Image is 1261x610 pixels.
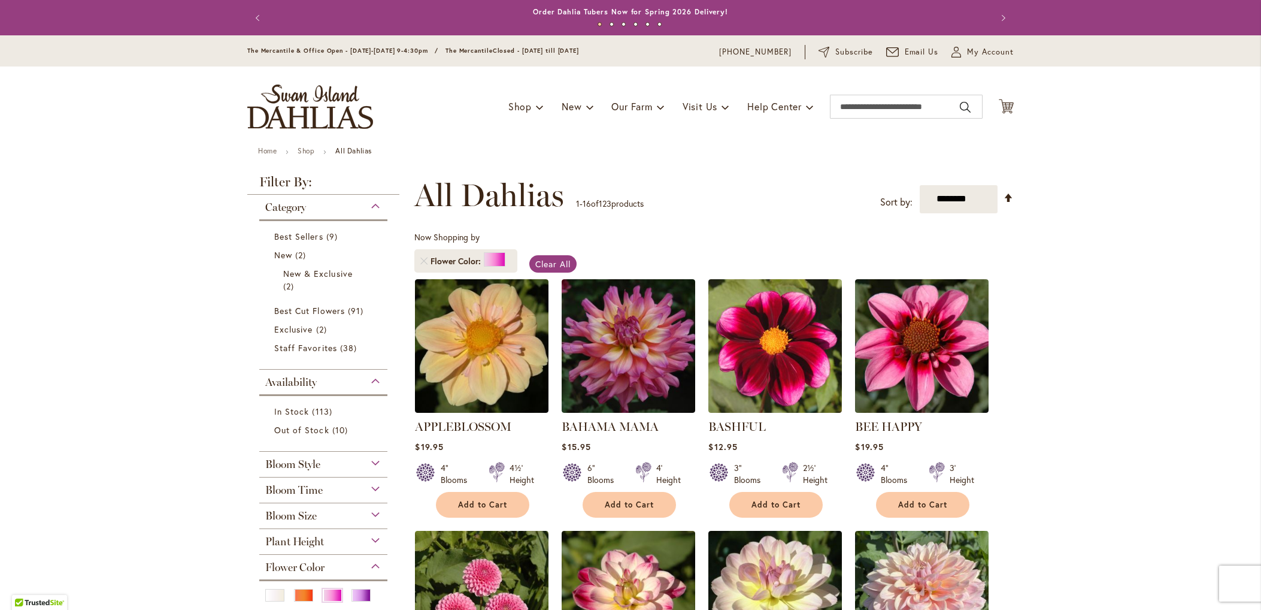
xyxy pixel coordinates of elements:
a: BASHFUL [708,419,766,434]
span: Add to Cart [605,500,654,510]
div: 4' Height [656,462,681,486]
button: 3 of 6 [622,22,626,26]
span: 9 [326,230,341,243]
div: 4½' Height [510,462,534,486]
img: BASHFUL [708,279,842,413]
button: Next [990,6,1014,30]
a: New &amp; Exclusive [283,267,366,292]
span: 2 [283,280,297,292]
button: 1 of 6 [598,22,602,26]
span: Shop [508,100,532,113]
strong: All Dahlias [335,146,372,155]
span: Help Center [747,100,802,113]
span: Best Cut Flowers [274,305,345,316]
span: Visit Us [683,100,717,113]
span: $15.95 [562,441,590,452]
a: Order Dahlia Tubers Now for Spring 2026 Delivery! [533,7,728,16]
button: Add to Cart [876,492,969,518]
span: 123 [599,198,611,209]
img: Bahama Mama [562,279,695,413]
span: $19.95 [855,441,883,452]
span: Add to Cart [458,500,507,510]
span: My Account [967,46,1014,58]
span: 1 [576,198,580,209]
label: Sort by: [880,191,913,213]
a: New [274,249,375,261]
span: All Dahlias [414,177,564,213]
button: 6 of 6 [657,22,662,26]
span: Closed - [DATE] till [DATE] [493,47,579,55]
button: Add to Cart [729,492,823,518]
button: Add to Cart [583,492,676,518]
div: 4" Blooms [881,462,914,486]
span: Availability [265,376,317,389]
span: Subscribe [835,46,873,58]
a: BAHAMA MAMA [562,419,659,434]
div: 4" Blooms [441,462,474,486]
span: Flower Color [431,255,484,267]
span: 113 [312,405,335,418]
span: Add to Cart [898,500,947,510]
span: 2 [295,249,309,261]
a: Remove Flower Color Pink [420,258,428,265]
span: Bloom Size [265,509,317,523]
a: Bahama Mama [562,404,695,415]
span: Clear All [535,258,571,270]
div: 6" Blooms [587,462,621,486]
img: BEE HAPPY [855,279,989,413]
a: APPLEBLOSSOM [415,404,548,415]
a: In Stock 113 [274,405,375,418]
span: Best Sellers [274,231,323,242]
span: Plant Height [265,535,324,548]
button: My Account [951,46,1014,58]
span: In Stock [274,406,309,417]
span: 16 [583,198,591,209]
a: Best Cut Flowers [274,304,375,317]
a: Exclusive [274,323,375,336]
a: Best Sellers [274,230,375,243]
button: 2 of 6 [610,22,614,26]
span: $12.95 [708,441,737,452]
button: 5 of 6 [645,22,650,26]
img: APPLEBLOSSOM [415,279,548,413]
button: 4 of 6 [633,22,638,26]
a: BEE HAPPY [855,404,989,415]
span: Bloom Style [265,458,320,471]
span: 10 [332,424,351,436]
span: Email Us [905,46,939,58]
div: 2½' Height [803,462,827,486]
a: Email Us [886,46,939,58]
div: 3" Blooms [734,462,768,486]
button: Add to Cart [436,492,529,518]
span: $19.95 [415,441,443,452]
div: 3' Height [950,462,974,486]
a: Home [258,146,277,155]
span: Bloom Time [265,484,323,497]
span: Exclusive [274,324,313,335]
a: APPLEBLOSSOM [415,419,511,434]
span: Flower Color [265,561,325,574]
span: Add to Cart [751,500,801,510]
strong: Filter By: [247,176,399,195]
span: New [562,100,581,113]
span: Staff Favorites [274,342,337,354]
button: Previous [247,6,271,30]
span: Out of Stock [274,424,329,436]
p: - of products [576,194,644,213]
span: 91 [348,304,366,317]
span: The Mercantile & Office Open - [DATE]-[DATE] 9-4:30pm / The Mercantile [247,47,493,55]
a: store logo [247,84,373,129]
a: Clear All [529,255,577,273]
span: Now Shopping by [414,231,480,243]
span: 2 [316,323,330,336]
a: [PHONE_NUMBER] [719,46,792,58]
span: Category [265,201,306,214]
span: New [274,249,292,261]
span: New & Exclusive [283,268,353,279]
a: Out of Stock 10 [274,424,375,436]
a: BEE HAPPY [855,419,922,434]
a: Staff Favorites [274,342,375,354]
a: Shop [298,146,314,155]
a: BASHFUL [708,404,842,415]
span: Our Farm [611,100,652,113]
